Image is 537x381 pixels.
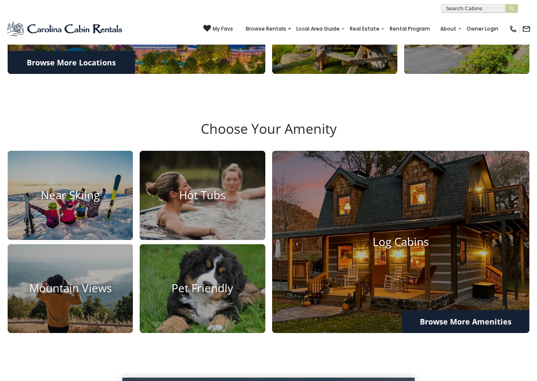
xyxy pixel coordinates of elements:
[462,23,503,35] a: Owner Login
[272,235,530,248] h4: Log Cabins
[140,189,265,202] h4: Hot Tubs
[8,282,133,295] h4: Mountain Views
[8,51,135,74] a: Browse More Locations
[402,310,529,333] a: Browse More Amenities
[203,25,233,33] a: My Favs
[140,282,265,295] h4: Pet Friendly
[242,23,290,35] a: Browse Rentals
[346,23,384,35] a: Real Estate
[8,151,133,240] a: Near Skiing
[8,244,133,333] a: Mountain Views
[6,121,531,150] h3: Choose Your Amenity
[272,151,530,333] a: Log Cabins
[140,151,265,240] a: Hot Tubs
[522,25,531,33] img: mail-regular-black.png
[6,20,124,37] img: Blue-2.png
[385,23,434,35] a: Rental Program
[213,25,233,33] span: My Favs
[509,25,517,33] img: phone-regular-black.png
[140,244,265,333] a: Pet Friendly
[436,23,461,35] a: About
[8,189,133,202] h4: Near Skiing
[292,23,344,35] a: Local Area Guide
